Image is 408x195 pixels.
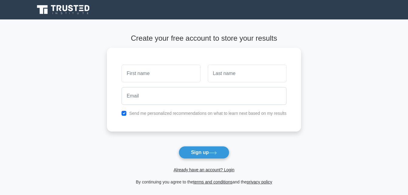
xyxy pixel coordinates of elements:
[208,65,286,82] input: Last name
[173,167,234,172] a: Already have an account? Login
[107,34,301,43] h4: Create your free account to store your results
[103,178,305,186] div: By continuing you agree to the and the
[122,87,286,105] input: Email
[129,111,286,116] label: Send me personalized recommendations on what to learn next based on my results
[247,180,272,184] a: privacy policy
[193,180,232,184] a: terms and conditions
[122,65,200,82] input: First name
[179,146,230,159] button: Sign up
